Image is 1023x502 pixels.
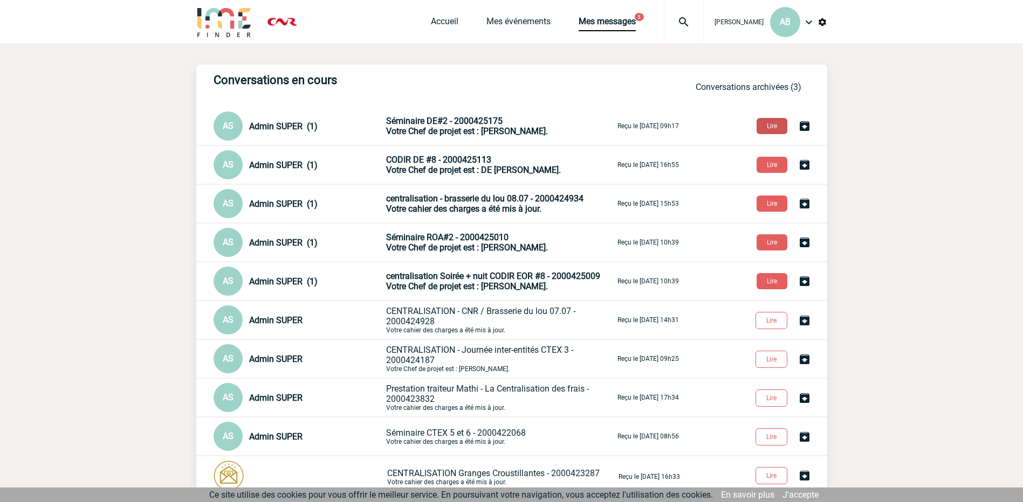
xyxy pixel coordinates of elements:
a: Mes messages [579,16,636,31]
span: AS [223,276,234,286]
span: CENTRALISATION Granges Croustillantes - 2000423287 [387,468,600,478]
span: Votre Chef de projet est : [PERSON_NAME]. [386,126,548,136]
button: Lire [757,196,787,212]
a: AS Admin SUPER (1) Séminaire ROA#2 - 2000425010Votre Chef de projet est : [PERSON_NAME]. Reçu le ... [214,236,679,247]
button: Lire [756,428,787,445]
img: Archiver la conversation [798,430,811,443]
p: Votre cahier des charges a été mis à jour. [386,306,615,334]
span: Admin SUPER [249,431,303,442]
img: Archiver la conversation [798,353,811,366]
span: AB [780,17,791,27]
a: J'accepte [782,490,819,500]
a: AS Admin SUPER CENTRALISATION - Journée inter-entités CTEX 3 - 2000424187Votre Chef de projet est... [214,353,679,363]
span: AS [223,315,234,325]
div: Conversation privée : Client - Agence [214,150,384,179]
span: [PERSON_NAME] [715,18,764,26]
div: Conversation privée : Client - Agence [214,422,384,451]
a: En savoir plus [721,490,774,500]
span: Prestation traiteur Mathi - La Centralisation des frais - 2000423832 [386,384,589,404]
div: Conversation privée : Client - Agence [214,228,384,257]
a: AS Admin SUPER (1) centralisation - brasserie du lou 08.07 - 2000424934Votre cahier des charges a... [214,198,679,208]
span: Séminaire DE#2 - 2000425175 [386,116,503,126]
span: AS [223,353,234,364]
span: centralisation Soirée + nuit CODIR EOR #8 - 2000425009 [386,271,600,281]
a: Lire [747,431,798,441]
a: Lire [748,120,798,130]
a: Lire [747,353,798,364]
a: Lire [747,392,798,402]
span: AS [223,121,234,131]
span: Ce site utilise des cookies pour vous offrir le meilleur service. En poursuivant votre navigation... [209,490,713,500]
span: Admin SUPER (1) [249,238,318,248]
img: Archiver la conversation [798,120,811,133]
p: Reçu le [DATE] 08h56 [617,433,679,440]
a: Accueil [431,16,458,31]
img: IME-Finder [196,6,252,37]
img: photonotifcontact.png [214,461,244,491]
span: AS [223,237,234,247]
div: Conversation privée : Client - Agence [214,461,385,493]
div: Conversation privée : Client - Agence [214,267,384,296]
span: AS [223,159,234,170]
div: Conversation privée : Client - Agence [214,344,384,373]
span: CENTRALISATION - Journée inter-entités CTEX 3 - 2000424187 [386,345,573,365]
div: Conversation privée : Client - Agence [214,111,384,141]
p: Votre Chef de projet est : [PERSON_NAME]. [386,345,615,373]
button: 5 [635,13,644,21]
p: Reçu le [DATE] 09h25 [617,355,679,362]
button: Lire [756,312,787,329]
button: Lire [756,351,787,368]
a: AS Admin SUPER Prestation traiteur Mathi - La Centralisation des frais - 2000423832Votre cahier d... [214,392,679,402]
img: Archiver la conversation [798,236,811,249]
span: Séminaire ROA#2 - 2000425010 [386,232,509,242]
p: Reçu le [DATE] 14h31 [617,316,679,324]
a: Conversations archivées (3) [696,82,801,92]
button: Lire [757,273,787,289]
span: Admin SUPER [249,315,303,325]
a: AS Admin SUPER CENTRALISATION - CNR / Brasserie du lou 07.07 - 2000424928Votre cahier des charges... [214,314,679,324]
button: Lire [756,389,787,407]
a: Lire [747,315,798,325]
span: Admin SUPER [249,354,303,364]
span: AS [223,431,234,441]
a: Lire [748,198,798,208]
span: Admin SUPER (1) [249,199,318,209]
a: Lire [748,236,798,247]
img: Archiver la conversation [798,158,811,171]
a: AS Admin SUPER Séminaire CTEX 5 et 6 - 2000422068Votre cahier des charges a été mis à jour. Reçu ... [214,430,679,441]
span: Votre Chef de projet est : [PERSON_NAME]. [386,242,548,253]
img: Archiver la conversation [798,392,811,405]
h3: Conversations en cours [214,73,537,87]
p: Reçu le [DATE] 10h39 [617,277,679,285]
img: Archiver la conversation [798,197,811,210]
button: Lire [757,118,787,134]
span: AS [223,198,234,208]
span: Admin SUPER (1) [249,276,318,287]
span: centralisation - brasserie du lou 08.07 - 2000424934 [386,193,583,204]
span: Admin SUPER (1) [249,160,318,170]
a: CENTRALISATION Granges Croustillantes - 2000423287Votre cahier des charges a été mis à jour. Reçu... [214,471,680,481]
p: Reçu le [DATE] 15h53 [617,200,679,207]
a: AS Admin SUPER (1) CODIR DE #8 - 2000425113Votre Chef de projet est : DE [PERSON_NAME]. Reçu le [... [214,159,679,169]
div: Conversation privée : Client - Agence [214,189,384,218]
span: Votre cahier des charges a été mis à jour. [386,204,541,214]
a: AS Admin SUPER (1) Séminaire DE#2 - 2000425175Votre Chef de projet est : [PERSON_NAME]. Reçu le [... [214,120,679,130]
a: Lire [748,275,798,285]
span: CENTRALISATION - CNR / Brasserie du lou 07.07 - 2000424928 [386,306,575,326]
span: AS [223,392,234,402]
img: Archiver la conversation [798,275,811,288]
p: Reçu le [DATE] 17h34 [617,394,679,401]
span: CODIR DE #8 - 2000425113 [386,155,491,165]
p: Votre cahier des charges a été mis à jour. [387,468,616,486]
button: Lire [757,157,787,173]
img: Archiver la conversation [798,314,811,327]
div: Conversation privée : Client - Agence [214,305,384,334]
img: Archiver la conversation [798,469,811,482]
span: Votre Chef de projet est : DE [PERSON_NAME]. [386,165,561,175]
span: Votre Chef de projet est : [PERSON_NAME]. [386,281,548,291]
p: Reçu le [DATE] 10h39 [617,239,679,246]
p: Reçu le [DATE] 16h55 [617,161,679,169]
button: Lire [757,234,787,250]
a: Mes événements [486,16,551,31]
a: Lire [747,470,798,480]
